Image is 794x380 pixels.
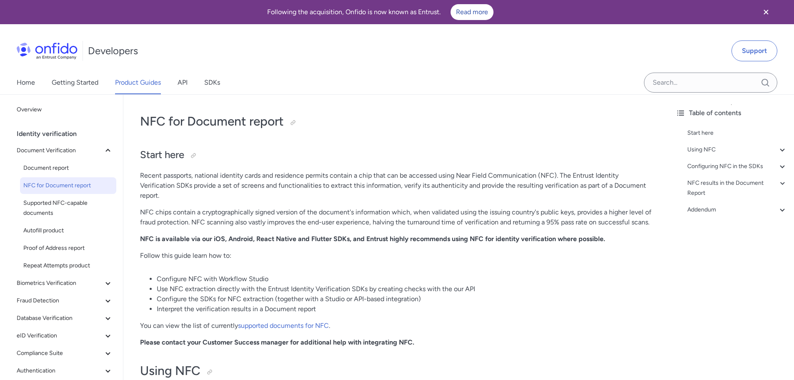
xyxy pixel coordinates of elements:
[731,40,777,61] a: Support
[13,327,116,344] button: eID Verification
[157,304,652,314] li: Interpret the verification results in a Document report
[20,240,116,257] a: Proof of Address report
[676,108,787,118] div: Table of contents
[13,292,116,309] button: Fraud Detection
[140,113,652,130] h1: NFC for Document report
[140,251,652,261] p: Follow this guide learn how to:
[204,71,220,94] a: SDKs
[761,7,771,17] svg: Close banner
[23,198,113,218] span: Supported NFC-capable documents
[687,178,787,198] a: NFC results in the Document Report
[20,222,116,239] a: Autofill product
[178,71,188,94] a: API
[17,348,103,358] span: Compliance Suite
[10,4,751,20] div: Following the acquisition, Onfido is now known as Entrust.
[52,71,98,94] a: Getting Started
[23,261,113,271] span: Repeat Attempts product
[17,313,103,323] span: Database Verification
[157,274,652,284] li: Configure NFC with Workflow Studio
[13,275,116,292] button: Biometrics Verification
[140,148,652,162] h2: Start here
[17,43,78,59] img: Onfido Logo
[13,142,116,159] button: Document Verification
[17,278,103,288] span: Biometrics Verification
[140,207,652,227] p: NFC chips contain a cryptographically signed version of the document's information which, when va...
[17,71,35,94] a: Home
[23,181,113,191] span: NFC for Document report
[140,321,652,331] p: You can view the list of currently .
[13,362,116,379] button: Authentication
[23,243,113,253] span: Proof of Address report
[17,296,103,306] span: Fraud Detection
[20,160,116,176] a: Document report
[20,257,116,274] a: Repeat Attempts product
[140,171,652,201] p: Recent passports, national identity cards and residence permits contain a chip that can be access...
[17,126,120,142] div: Identity verification
[157,294,652,304] li: Configure the SDKs for NFC extraction (together with a Studio or API-based integration)
[687,205,787,215] a: Addendum
[140,235,605,243] strong: NFC is available via our iOS, Android, React Native and Flutter SDKs, and Entrust highly recommen...
[451,4,493,20] a: Read more
[23,163,113,173] span: Document report
[644,73,777,93] input: Onfido search input field
[13,310,116,327] button: Database Verification
[20,195,116,221] a: Supported NFC-capable documents
[157,284,652,294] li: Use NFC extraction directly with the Entrust Identity Verification SDKs by creating checks with t...
[140,338,414,346] strong: Please contact your Customer Success manager for additional help with integrating NFC.
[687,145,787,155] a: Using NFC
[13,101,116,118] a: Overview
[17,146,103,156] span: Document Verification
[17,331,103,341] span: eID Verification
[238,322,329,330] a: supported documents for NFC
[23,226,113,236] span: Autofill product
[20,177,116,194] a: NFC for Document report
[88,44,138,58] h1: Developers
[687,161,787,171] a: Configuring NFC in the SDKs
[17,366,103,376] span: Authentication
[115,71,161,94] a: Product Guides
[13,345,116,362] button: Compliance Suite
[17,105,113,115] span: Overview
[751,2,781,23] button: Close banner
[140,362,652,379] h1: Using NFC
[687,128,787,138] a: Start here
